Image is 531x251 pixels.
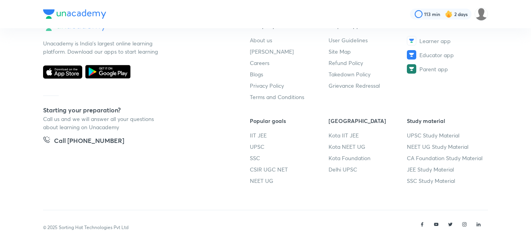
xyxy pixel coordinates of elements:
[250,36,329,44] a: About us
[329,131,407,139] a: Kota IIT JEE
[329,81,407,90] a: Grievance Redressal
[43,136,124,147] a: Call [PHONE_NUMBER]
[419,37,451,45] span: Learner app
[250,70,329,78] a: Blogs
[329,143,407,151] a: Kota NEET UG
[329,154,407,162] a: Kota Foundation
[407,177,486,185] a: SSC Study Material
[250,131,329,139] a: IIT JEE
[329,47,407,56] a: Site Map
[250,59,329,67] a: Careers
[250,154,329,162] a: SSC
[250,143,329,151] a: UPSC
[329,59,407,67] a: Refund Policy
[407,131,486,139] a: UPSC Study Material
[419,65,448,73] span: Parent app
[407,50,486,60] a: Educator app
[329,36,407,44] a: User Guidelines
[43,115,161,131] p: Call us and we will answer all your questions about learning on Unacademy
[407,36,416,45] img: Learner app
[475,7,488,21] img: Tarmanjot Singh
[329,117,407,125] h6: [GEOGRAPHIC_DATA]
[250,117,329,125] h6: Popular goals
[43,39,161,56] p: Unacademy is India’s largest online learning platform. Download our apps to start learning
[250,59,269,67] span: Careers
[43,224,128,231] p: © 2025 Sorting Hat Technologies Pvt Ltd
[407,64,486,74] a: Parent app
[407,143,486,151] a: NEET UG Study Material
[329,165,407,173] a: Delhi UPSC
[250,47,329,56] a: [PERSON_NAME]
[250,81,329,90] a: Privacy Policy
[54,136,124,147] h5: Call [PHONE_NUMBER]
[43,105,225,115] h5: Starting your preparation?
[407,165,486,173] a: JEE Study Material
[407,50,416,60] img: Educator app
[407,36,486,45] a: Learner app
[419,51,454,59] span: Educator app
[43,9,106,19] img: Company Logo
[445,10,453,18] img: streak
[407,117,486,125] h6: Study material
[407,64,416,74] img: Parent app
[407,154,486,162] a: CA Foundation Study Material
[329,70,407,78] a: Takedown Policy
[250,165,329,173] a: CSIR UGC NET
[250,177,329,185] a: NEET UG
[250,93,329,101] a: Terms and Conditions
